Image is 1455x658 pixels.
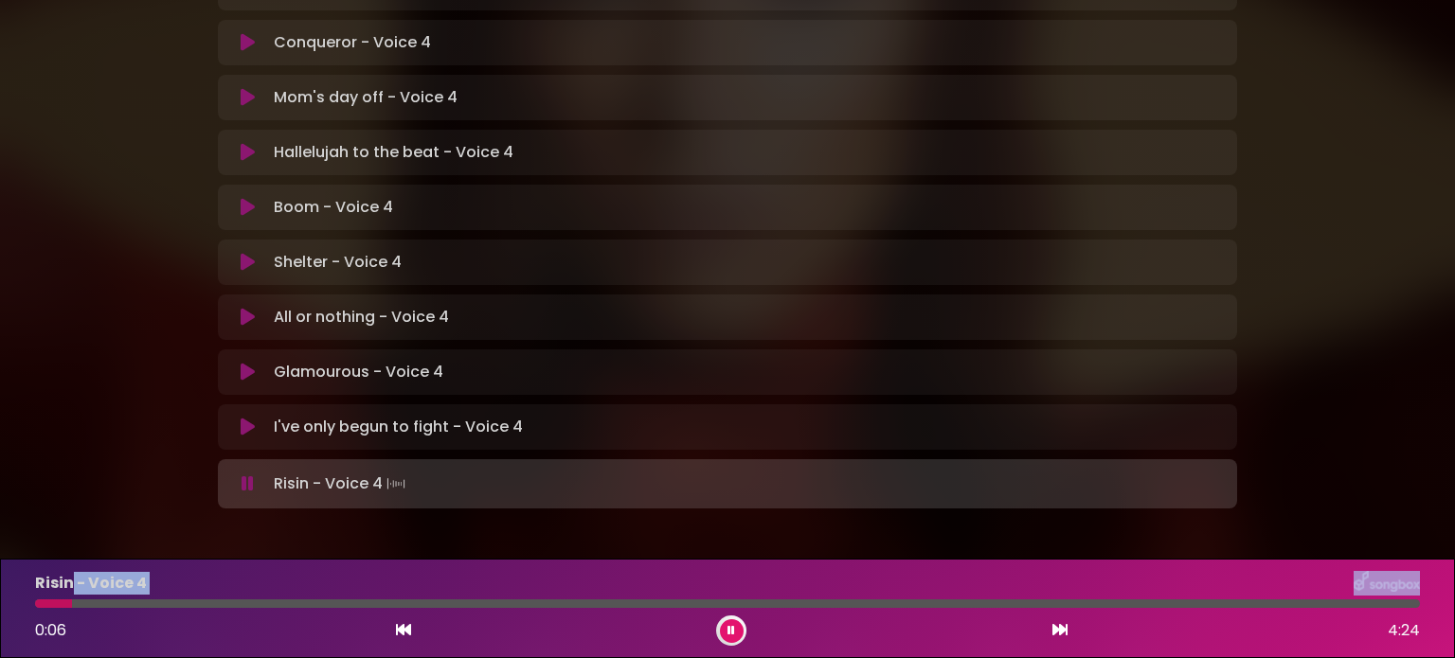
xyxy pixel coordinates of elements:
[274,251,402,274] p: Shelter - Voice 4
[274,471,409,497] p: Risin - Voice 4
[274,31,431,54] p: Conqueror - Voice 4
[274,86,458,109] p: Mom's day off - Voice 4
[274,361,443,383] p: Glamourous - Voice 4
[35,572,147,595] p: Risin - Voice 4
[274,141,513,164] p: Hallelujah to the beat - Voice 4
[274,306,449,329] p: All or nothing - Voice 4
[1354,571,1420,596] img: songbox-logo-white.png
[274,196,393,219] p: Boom - Voice 4
[383,471,409,497] img: waveform4.gif
[274,416,523,438] p: I've only begun to fight - Voice 4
